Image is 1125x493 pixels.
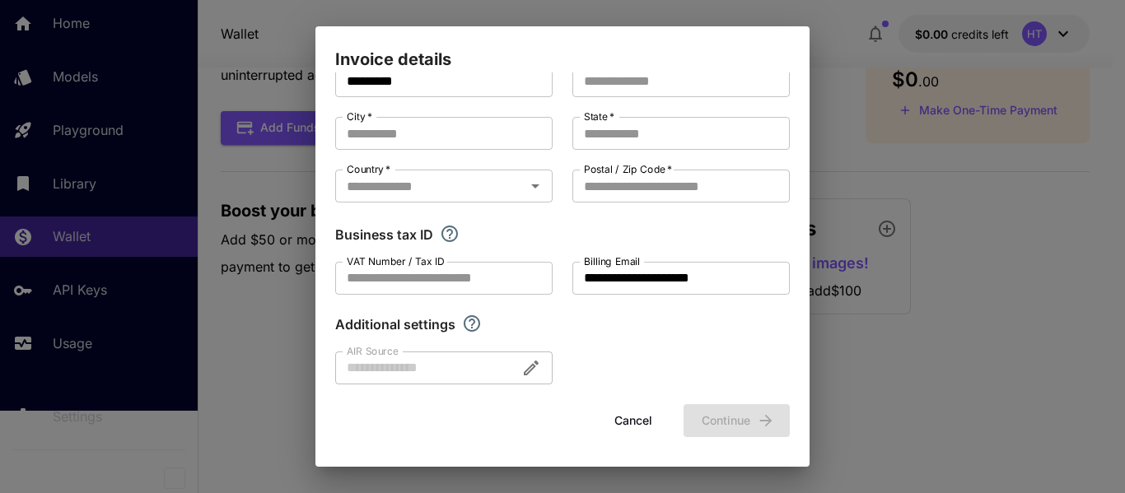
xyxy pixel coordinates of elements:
button: Open [524,174,547,198]
label: VAT Number / Tax ID [347,254,445,268]
p: Business tax ID [335,225,433,244]
button: Cancel [596,404,670,438]
label: AIR Source [347,344,398,358]
label: Billing Email [584,254,640,268]
p: Additional settings [335,314,455,334]
label: Country [347,162,390,176]
label: City [347,109,372,123]
label: State [584,109,614,123]
label: Postal / Zip Code [584,162,672,176]
h2: Invoice details [315,26,810,72]
svg: If you are a business tax registrant, please enter your business tax ID here. [440,224,460,244]
svg: Explore additional customization settings [462,314,482,333]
